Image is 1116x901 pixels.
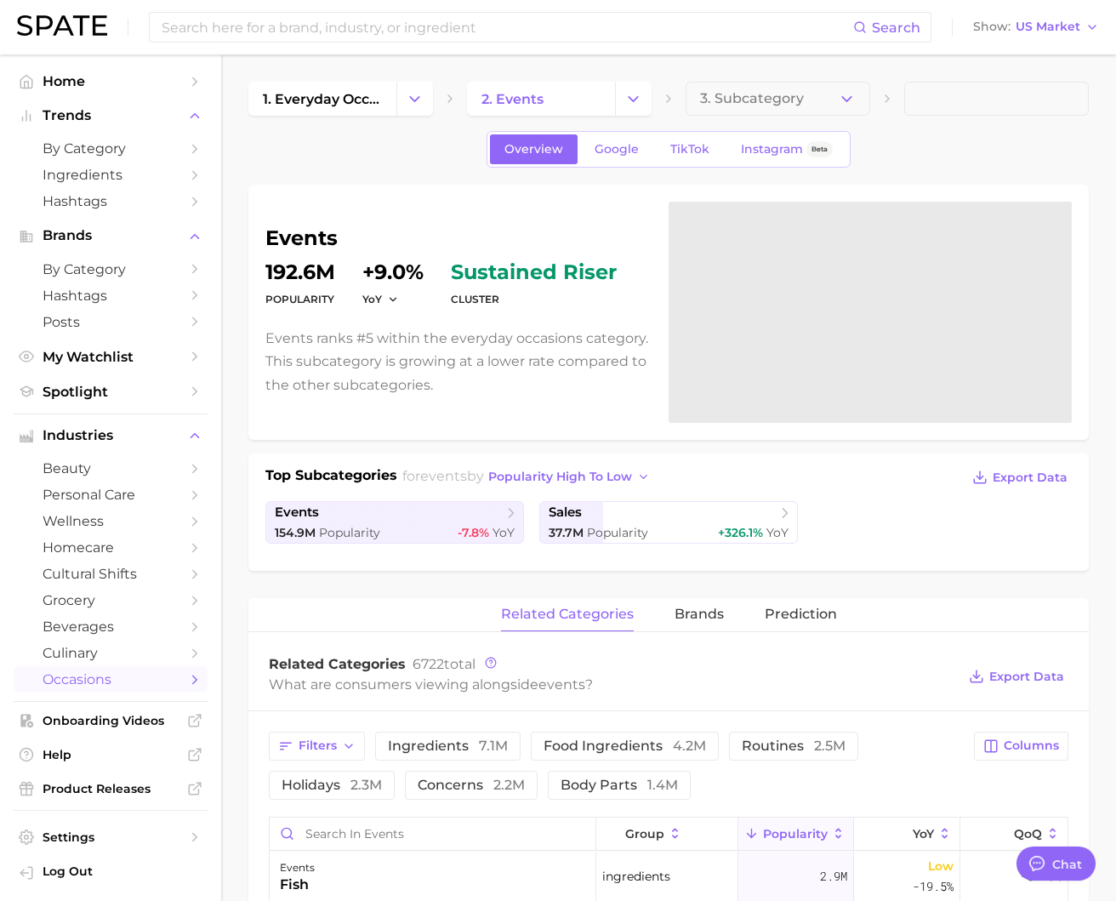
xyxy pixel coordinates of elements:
button: Change Category [615,82,652,116]
span: Posts [43,314,179,330]
span: concerns [418,778,525,792]
dt: cluster [451,289,617,310]
span: for by [402,468,655,484]
span: by Category [43,140,179,157]
button: Filters [269,732,365,761]
span: 6722 [413,656,444,672]
span: Onboarding Videos [43,713,179,728]
span: events [538,676,585,693]
a: occasions [14,666,208,693]
a: Home [14,68,208,94]
a: personal care [14,482,208,508]
span: Search [872,20,920,36]
h1: events [265,228,648,248]
span: YoY [766,525,789,540]
a: InstagramBeta [726,134,847,164]
span: grocery [43,592,179,608]
a: grocery [14,587,208,613]
span: ingredients [602,866,670,887]
a: sales37.7m Popularity+326.1% YoY [539,501,798,544]
span: brands [675,607,724,622]
span: beauty [43,460,179,476]
span: 1. everyday occasions [263,91,382,107]
button: Columns [974,732,1068,761]
span: group [625,827,664,841]
span: culinary [43,645,179,661]
a: Hashtags [14,188,208,214]
span: 2.2m [493,777,525,793]
input: Search in events [270,818,595,850]
span: QoQ [1014,827,1042,841]
span: related categories [501,607,634,622]
span: 2.3m [350,777,382,793]
span: Overview [504,142,563,157]
dt: Popularity [265,289,335,310]
a: beverages [14,613,208,640]
a: Onboarding Videos [14,708,208,733]
button: Trends [14,103,208,128]
span: by Category [43,261,179,277]
a: events154.9m Popularity-7.8% YoY [265,501,524,544]
span: US Market [1016,22,1080,31]
a: Posts [14,309,208,335]
span: Instagram [741,142,803,157]
span: +326.1% [718,525,763,540]
a: by Category [14,135,208,162]
span: 7.1m [479,738,508,754]
span: Settings [43,830,179,845]
span: Popularity [763,827,828,841]
span: beverages [43,619,179,635]
button: ShowUS Market [969,16,1103,38]
span: Trends [43,108,179,123]
a: Settings [14,824,208,850]
span: YoY [362,292,382,306]
div: events [280,858,315,878]
span: homecare [43,539,179,556]
span: Low [928,856,954,876]
span: Export Data [993,470,1068,485]
a: by Category [14,256,208,282]
a: cultural shifts [14,561,208,587]
span: popularity high to low [488,470,632,484]
span: 2. events [481,91,544,107]
span: personal care [43,487,179,503]
div: fish [280,875,315,895]
a: wellness [14,508,208,534]
span: wellness [43,513,179,529]
a: Log out. Currently logged in with e-mail kerianne.adler@unilever.com. [14,858,208,887]
span: holidays [282,778,382,792]
button: Industries [14,423,208,448]
span: 4.2m [673,738,706,754]
span: Export Data [989,670,1064,684]
div: What are consumers viewing alongside ? [269,673,956,696]
span: Spotlight [43,384,179,400]
span: events [275,505,319,521]
a: Ingredients [14,162,208,188]
span: Help [43,747,179,762]
span: Filters [299,738,337,753]
button: Export Data [968,465,1072,489]
span: 37.7m [549,525,584,540]
span: routines [742,739,846,753]
button: Change Category [396,82,433,116]
span: cultural shifts [43,566,179,582]
span: Brands [43,228,179,243]
span: Popularity [319,525,380,540]
span: total [413,656,475,672]
a: 2. events [467,82,615,116]
span: sales [549,505,582,521]
span: Ingredients [43,167,179,183]
button: Popularity [738,818,854,851]
button: Brands [14,223,208,248]
span: Related Categories [269,656,406,672]
a: 1. everyday occasions [248,82,396,116]
span: TikTok [670,142,709,157]
span: occasions [43,671,179,687]
span: 2.9m [820,866,847,887]
span: Google [595,142,639,157]
span: Industries [43,428,179,443]
span: Popularity [587,525,648,540]
input: Search here for a brand, industry, or ingredient [160,13,853,42]
span: Show [973,22,1011,31]
span: 1.4m [647,777,678,793]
